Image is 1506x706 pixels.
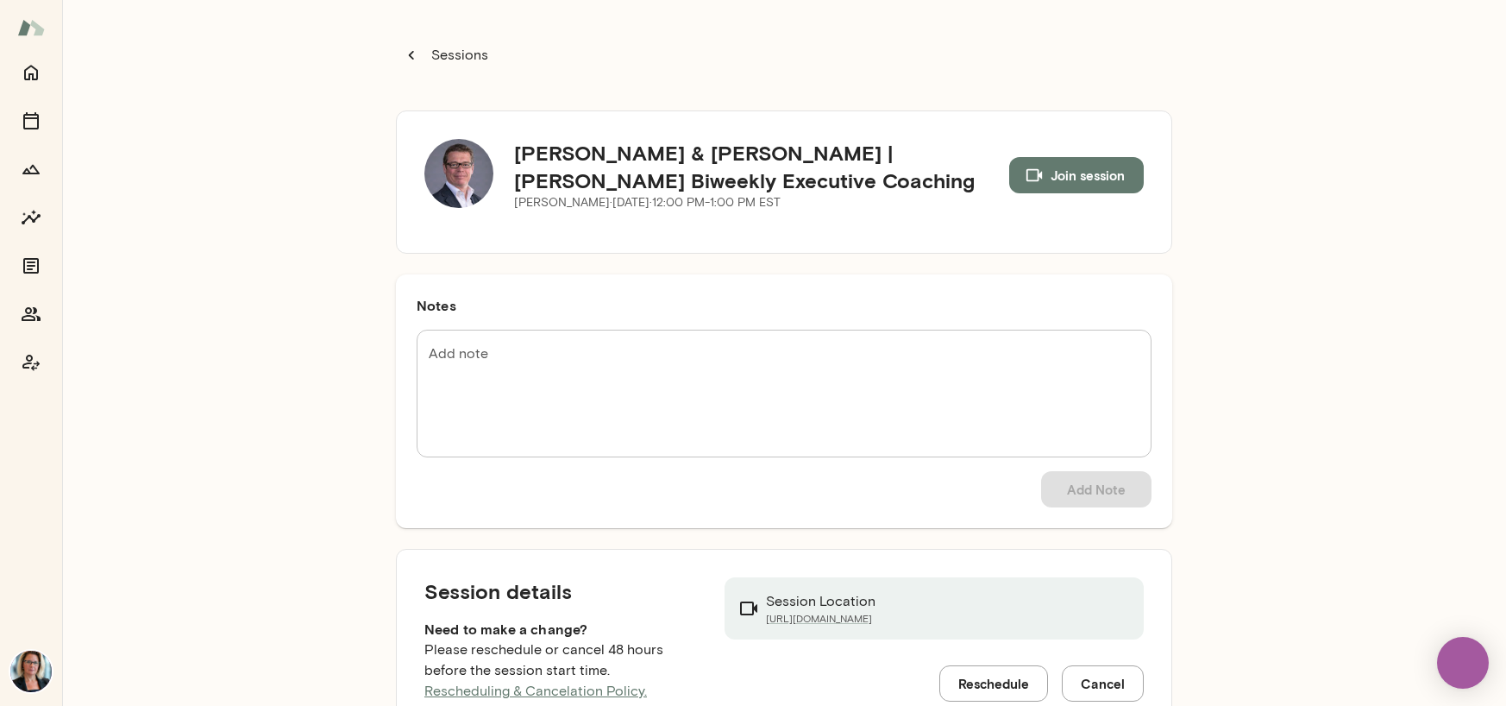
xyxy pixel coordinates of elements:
h5: [PERSON_NAME] & [PERSON_NAME] | [PERSON_NAME] Biweekly Executive Coaching [514,139,1009,194]
button: Documents [14,249,48,283]
button: Sessions [396,38,498,72]
button: Coach app [14,345,48,380]
button: Growth Plan [14,152,48,186]
button: Members [14,297,48,331]
button: Cancel [1062,665,1144,702]
p: [PERSON_NAME] · [DATE] · 12:00 PM-1:00 PM EST [514,194,1009,211]
a: [URL][DOMAIN_NAME] [766,612,875,626]
p: Sessions [428,45,488,66]
button: Sessions [14,104,48,138]
img: Jan Aertsen [424,139,493,208]
h6: Notes [417,295,1151,316]
img: Mento [17,11,45,44]
button: Home [14,55,48,90]
button: Join session [1009,157,1144,193]
p: Please reschedule or cancel 48 hours before the session start time. [424,640,697,702]
h5: Session details [424,577,697,605]
button: Reschedule [939,665,1048,702]
img: Jennifer Alvarez [10,651,52,692]
h6: Need to make a change? [424,619,697,640]
p: Session Location [766,591,875,612]
button: Insights [14,200,48,235]
a: Rescheduling & Cancelation Policy. [424,683,647,699]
